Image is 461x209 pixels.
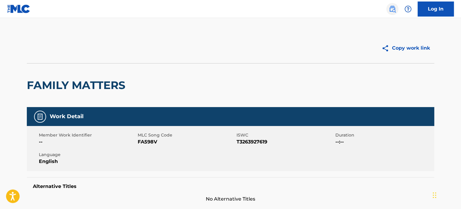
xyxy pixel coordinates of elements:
[431,180,461,209] iframe: Chat Widget
[335,132,433,138] span: Duration
[36,113,44,120] img: Work Detail
[50,113,83,120] h5: Work Detail
[39,158,136,165] span: English
[237,132,334,138] span: ISWC
[138,138,235,146] span: FA598V
[27,195,434,203] span: No Alternative Titles
[402,3,414,15] div: Help
[39,138,136,146] span: --
[381,45,392,52] img: Copy work link
[39,132,136,138] span: Member Work Identifier
[404,5,412,13] img: help
[377,41,434,56] button: Copy work link
[418,2,454,17] a: Log In
[389,5,396,13] img: search
[335,138,433,146] span: --:--
[33,183,428,189] h5: Alternative Titles
[39,152,136,158] span: Language
[7,5,30,13] img: MLC Logo
[237,138,334,146] span: T3263927619
[386,3,398,15] a: Public Search
[433,186,436,204] div: Drag
[27,78,128,92] h2: FAMILY MATTERS
[138,132,235,138] span: MLC Song Code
